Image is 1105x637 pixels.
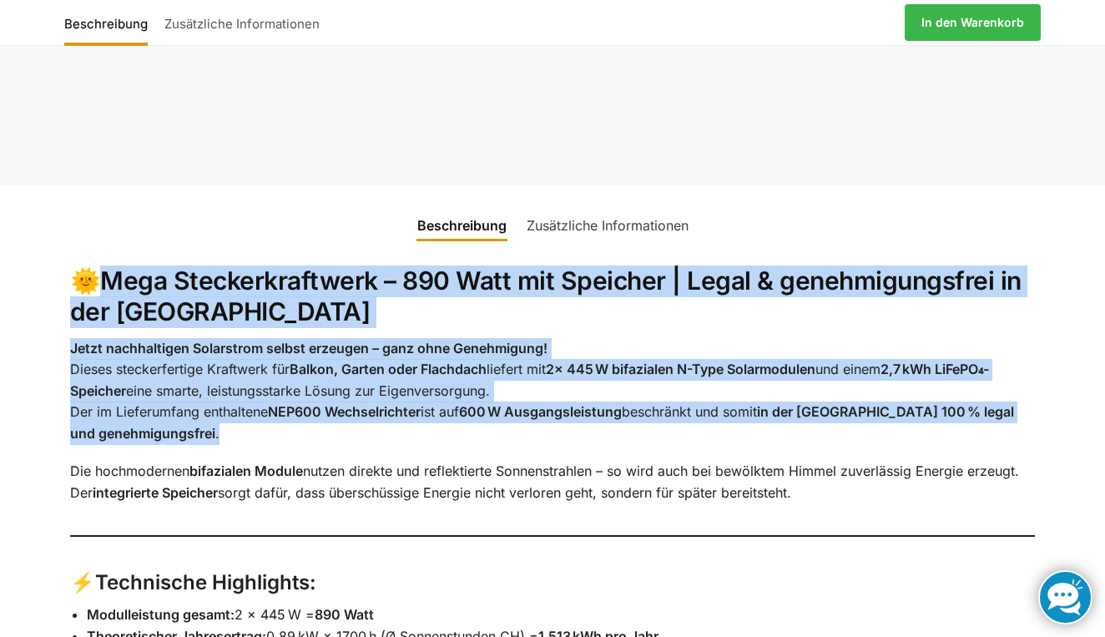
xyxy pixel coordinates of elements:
a: Beschreibung [407,205,517,245]
h2: 🌞 [70,265,1036,328]
li: 2 × 445 W = [87,604,1036,626]
strong: 2,7 kWh LiFePO₄-Speicher [70,361,989,399]
strong: Balkon, Garten oder Flachdach [290,361,487,377]
strong: 890 Watt [315,606,374,623]
strong: Modulleistung gesamt: [87,606,235,623]
strong: integrierte Speicher [93,484,218,501]
strong: 600 W Ausgangsleistung [459,403,622,420]
a: In den Warenkorb [905,4,1041,41]
strong: Technische Highlights: [95,570,316,594]
a: Zusätzliche Informationen [156,3,328,43]
p: Die hochmodernen nutzen direkte und reflektierte Sonnenstrahlen – so wird auch bei bewölktem Himm... [70,461,1036,503]
a: Zusätzliche Informationen [517,205,699,245]
strong: Jetzt nachhaltigen Solarstrom selbst erzeugen – ganz ohne Genehmigung! [70,340,547,356]
strong: bifazialen Module [189,463,303,479]
strong: Mega Steckerkraftwerk – 890 Watt mit Speicher | Legal & genehmigungsfrei in der [GEOGRAPHIC_DATA] [70,265,1022,327]
p: Dieses steckerfertige Kraftwerk für liefert mit und einem eine smarte, leistungsstarke Lösung zur... [70,338,1036,445]
strong: 2x 445 W bifazialen N-Type Solarmodulen [546,361,815,377]
a: Beschreibung [64,3,156,43]
strong: NEP600 Wechselrichter [268,403,421,420]
iframe: Sicherer Rahmen für schnelle Bezahlvorgänge [686,51,1044,148]
h3: ⚡ [70,569,1036,598]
